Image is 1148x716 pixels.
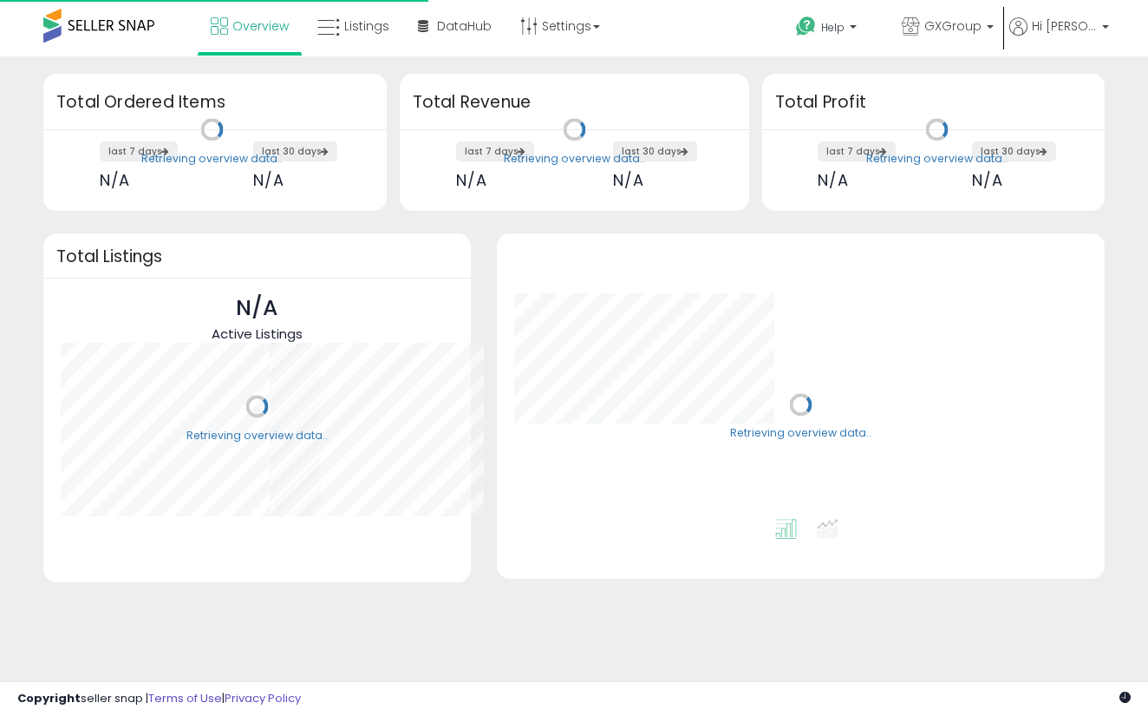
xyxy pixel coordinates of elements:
[1009,17,1109,56] a: Hi [PERSON_NAME]
[1032,17,1097,35] span: Hi [PERSON_NAME]
[17,691,301,707] div: seller snap | |
[186,428,328,443] div: Retrieving overview data..
[821,20,845,35] span: Help
[866,151,1008,167] div: Retrieving overview data..
[504,151,645,167] div: Retrieving overview data..
[148,690,222,706] a: Terms of Use
[795,16,817,37] i: Get Help
[17,690,81,706] strong: Copyright
[344,17,389,35] span: Listings
[232,17,289,35] span: Overview
[730,426,871,442] div: Retrieving overview data..
[225,690,301,706] a: Privacy Policy
[437,17,492,35] span: DataHub
[924,17,982,35] span: GXGroup
[141,151,283,167] div: Retrieving overview data..
[782,3,886,56] a: Help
